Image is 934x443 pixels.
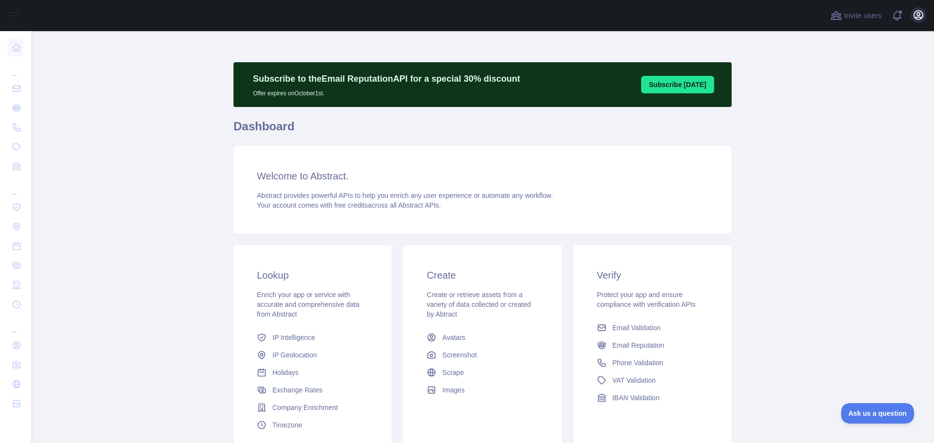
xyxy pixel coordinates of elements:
[612,358,664,368] span: Phone Validation
[253,72,520,86] p: Subscribe to the Email Reputation API for a special 30 % discount
[257,291,359,318] span: Enrich your app or service with accurate and comprehensive data from Abstract
[4,54,59,63] a: Enable Validation
[593,337,712,354] a: Email Reputation
[253,329,372,346] a: IP Intelligence
[423,329,542,346] a: Avatars
[253,86,520,97] p: Offer expires on October 1st.
[8,315,23,335] div: ...
[442,368,464,377] span: Scrape
[828,8,883,23] button: Invite users
[593,389,712,407] a: IBAN Validation
[4,54,59,63] abbr: Enabling validation will send analytics events to the Bazaarvoice validation service. If an event...
[612,323,661,333] span: Email Validation
[253,381,372,399] a: Exchange Rates
[612,340,665,350] span: Email Reputation
[427,268,538,282] h3: Create
[442,333,465,342] span: Avatars
[253,364,372,381] a: Holidays
[641,76,714,93] button: Subscribe [DATE]
[593,372,712,389] a: VAT Validation
[593,319,712,337] a: Email Validation
[4,4,142,13] p: Analytics Inspector 1.7.0
[272,350,317,360] span: IP Geolocation
[841,403,915,424] iframe: Toggle Customer Support
[612,375,656,385] span: VAT Validation
[257,192,553,199] span: Abstract provides powerful APIs to help you enrich any user experience or automate any workflow.
[233,119,732,142] h1: Dashboard
[423,364,542,381] a: Scrape
[593,354,712,372] a: Phone Validation
[844,10,881,21] span: Invite users
[612,393,660,403] span: IBAN Validation
[334,201,368,209] span: free credits
[8,177,23,196] div: ...
[272,385,323,395] span: Exchange Rates
[442,350,477,360] span: Screenshot
[272,403,338,412] span: Company Enrichment
[4,23,142,39] h5: Bazaarvoice Analytics content is not detected on this page.
[427,291,531,318] span: Create or retrieve assets from a variety of data collected or created by Abtract
[257,268,368,282] h3: Lookup
[442,385,465,395] span: Images
[597,268,708,282] h3: Verify
[423,346,542,364] a: Screenshot
[272,368,299,377] span: Holidays
[423,381,542,399] a: Images
[597,291,696,308] span: Protect your app and ensure compliance with verification APIs
[257,201,441,209] span: Your account comes with across all Abstract APIs.
[272,333,315,342] span: IP Intelligence
[257,169,708,183] h3: Welcome to Abstract.
[253,416,372,434] a: Timezone
[253,399,372,416] a: Company Enrichment
[272,420,302,430] span: Timezone
[8,58,23,78] div: ...
[253,346,372,364] a: IP Geolocation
